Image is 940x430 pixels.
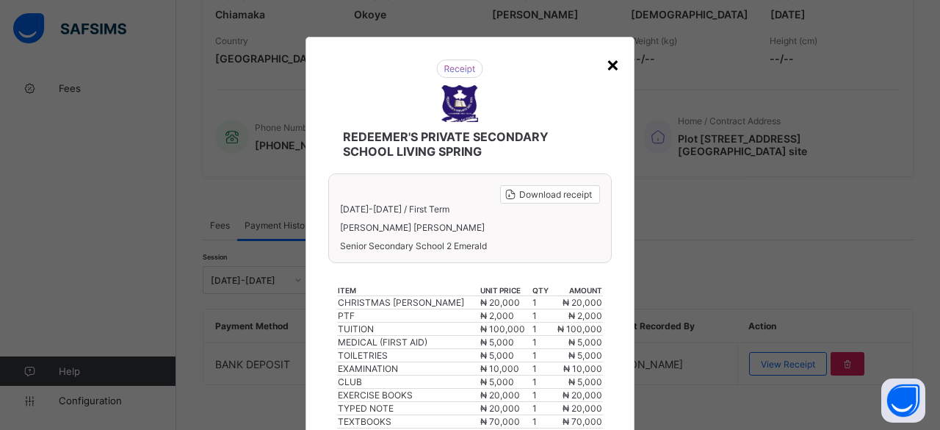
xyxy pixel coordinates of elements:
[480,350,514,361] span: ₦ 5,000
[606,51,620,76] div: ×
[340,240,600,251] span: Senior Secondary School 2 Emerald
[563,390,602,401] span: ₦ 20,000
[568,350,602,361] span: ₦ 5,000
[568,310,602,321] span: ₦ 2,000
[532,415,552,429] td: 1
[563,403,602,414] span: ₦ 20,000
[557,323,602,334] span: ₦ 100,000
[338,350,479,361] div: TOILETRIES
[436,60,483,78] img: receipt.26f346b57495a98c98ef9b0bc63aa4d8.svg
[338,297,479,308] div: CHRISTMAS [PERSON_NAME]
[532,309,552,323] td: 1
[338,310,479,321] div: PTF
[480,310,514,321] span: ₦ 2,000
[881,379,925,423] button: Open asap
[441,85,478,122] img: REDEEMER'S PRIVATE SECONDARY SCHOOL LIVING SPRING
[563,297,602,308] span: ₦ 20,000
[563,416,602,427] span: ₦ 70,000
[532,296,552,309] td: 1
[480,363,519,374] span: ₦ 10,000
[480,403,520,414] span: ₦ 20,000
[480,376,514,387] span: ₦ 5,000
[532,323,552,336] td: 1
[480,323,525,334] span: ₦ 100,000
[480,416,520,427] span: ₦ 70,000
[337,285,480,296] th: item
[552,285,603,296] th: amount
[480,297,520,308] span: ₦ 20,000
[338,390,479,401] div: EXERCISE BOOKS
[532,336,552,349] td: 1
[480,390,520,401] span: ₦ 20,000
[532,362,552,376] td: 1
[563,363,602,374] span: ₦ 10,000
[340,222,600,233] span: [PERSON_NAME] [PERSON_NAME]
[480,285,531,296] th: unit price
[338,376,479,387] div: CLUB
[340,204,449,215] span: [DATE]-[DATE] / First Term
[532,389,552,402] td: 1
[532,402,552,415] td: 1
[338,323,479,334] div: TUITION
[519,189,592,200] span: Download receipt
[532,285,552,296] th: qty
[338,337,479,348] div: MEDICAL (FIRST AID)
[568,376,602,387] span: ₦ 5,000
[338,416,479,427] div: TEXTBOOKS
[343,129,584,159] span: REDEEMER'S PRIVATE SECONDARY SCHOOL LIVING SPRING
[480,337,514,348] span: ₦ 5,000
[338,403,479,414] div: TYPED NOTE
[568,337,602,348] span: ₦ 5,000
[532,349,552,362] td: 1
[338,363,479,374] div: EXAMINATION
[532,376,552,389] td: 1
